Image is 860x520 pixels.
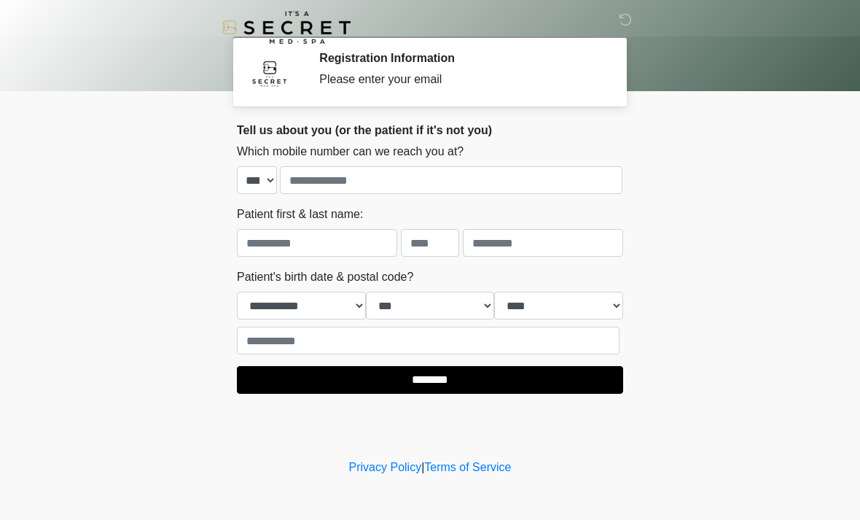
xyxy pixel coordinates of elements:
[421,461,424,473] a: |
[248,51,292,95] img: Agent Avatar
[237,143,464,160] label: Which mobile number can we reach you at?
[424,461,511,473] a: Terms of Service
[319,51,601,65] h2: Registration Information
[349,461,422,473] a: Privacy Policy
[237,268,413,286] label: Patient's birth date & postal code?
[237,123,623,137] h2: Tell us about you (or the patient if it's not you)
[237,206,363,223] label: Patient first & last name:
[222,11,351,44] img: It's A Secret Med Spa Logo
[319,71,601,88] div: Please enter your email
